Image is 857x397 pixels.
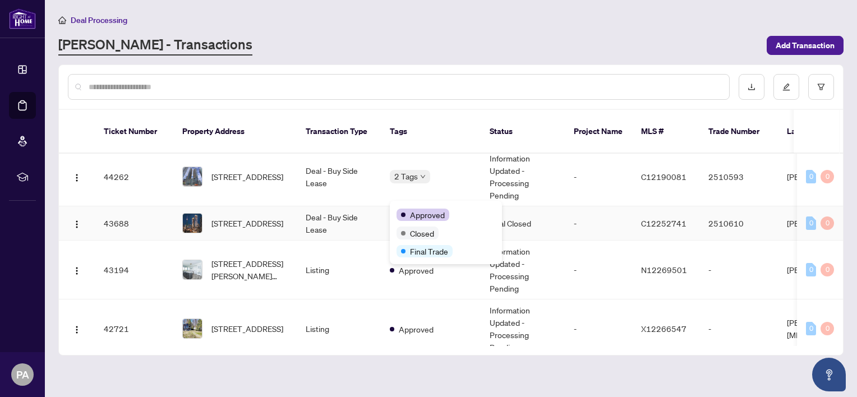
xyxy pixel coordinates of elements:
[410,227,434,239] span: Closed
[806,263,816,276] div: 0
[632,110,699,154] th: MLS #
[699,299,778,358] td: -
[565,110,632,154] th: Project Name
[72,220,81,229] img: Logo
[773,74,799,100] button: edit
[812,358,846,391] button: Open asap
[72,173,81,182] img: Logo
[95,241,173,299] td: 43194
[565,206,632,241] td: -
[68,214,86,232] button: Logo
[68,261,86,279] button: Logo
[782,83,790,91] span: edit
[183,319,202,338] img: thumbnail-img
[776,36,835,54] span: Add Transaction
[806,216,816,230] div: 0
[641,265,687,275] span: N12269501
[68,320,86,338] button: Logo
[410,245,448,257] span: Final Trade
[183,260,202,279] img: thumbnail-img
[817,83,825,91] span: filter
[481,110,565,154] th: Status
[58,16,66,24] span: home
[481,241,565,299] td: Information Updated - Processing Pending
[410,209,445,221] span: Approved
[297,110,381,154] th: Transaction Type
[95,110,173,154] th: Ticket Number
[297,241,381,299] td: Listing
[58,35,252,56] a: [PERSON_NAME] - Transactions
[95,147,173,206] td: 44262
[641,172,686,182] span: C12190081
[699,241,778,299] td: -
[565,241,632,299] td: -
[699,206,778,241] td: 2510610
[821,322,834,335] div: 0
[394,170,418,183] span: 2 Tags
[72,325,81,334] img: Logo
[481,147,565,206] td: Information Updated - Processing Pending
[806,322,816,335] div: 0
[71,15,127,25] span: Deal Processing
[806,170,816,183] div: 0
[565,299,632,358] td: -
[211,322,283,335] span: [STREET_ADDRESS]
[565,147,632,206] td: -
[821,263,834,276] div: 0
[183,167,202,186] img: thumbnail-img
[699,147,778,206] td: 2510593
[211,170,283,183] span: [STREET_ADDRESS]
[297,147,381,206] td: Deal - Buy Side Lease
[481,299,565,358] td: Information Updated - Processing Pending
[821,216,834,230] div: 0
[767,36,844,55] button: Add Transaction
[381,110,481,154] th: Tags
[173,110,297,154] th: Property Address
[95,206,173,241] td: 43688
[399,264,434,276] span: Approved
[297,299,381,358] td: Listing
[297,206,381,241] td: Deal - Buy Side Lease
[481,206,565,241] td: Deal Closed
[183,214,202,233] img: thumbnail-img
[641,218,686,228] span: C12252741
[211,257,288,282] span: [STREET_ADDRESS][PERSON_NAME][PERSON_NAME]
[748,83,755,91] span: download
[739,74,764,100] button: download
[641,324,686,334] span: X12266547
[72,266,81,275] img: Logo
[16,367,29,382] span: PA
[420,174,426,179] span: down
[399,323,434,335] span: Approved
[95,299,173,358] td: 42721
[699,110,778,154] th: Trade Number
[808,74,834,100] button: filter
[211,217,283,229] span: [STREET_ADDRESS]
[68,168,86,186] button: Logo
[9,8,36,29] img: logo
[821,170,834,183] div: 0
